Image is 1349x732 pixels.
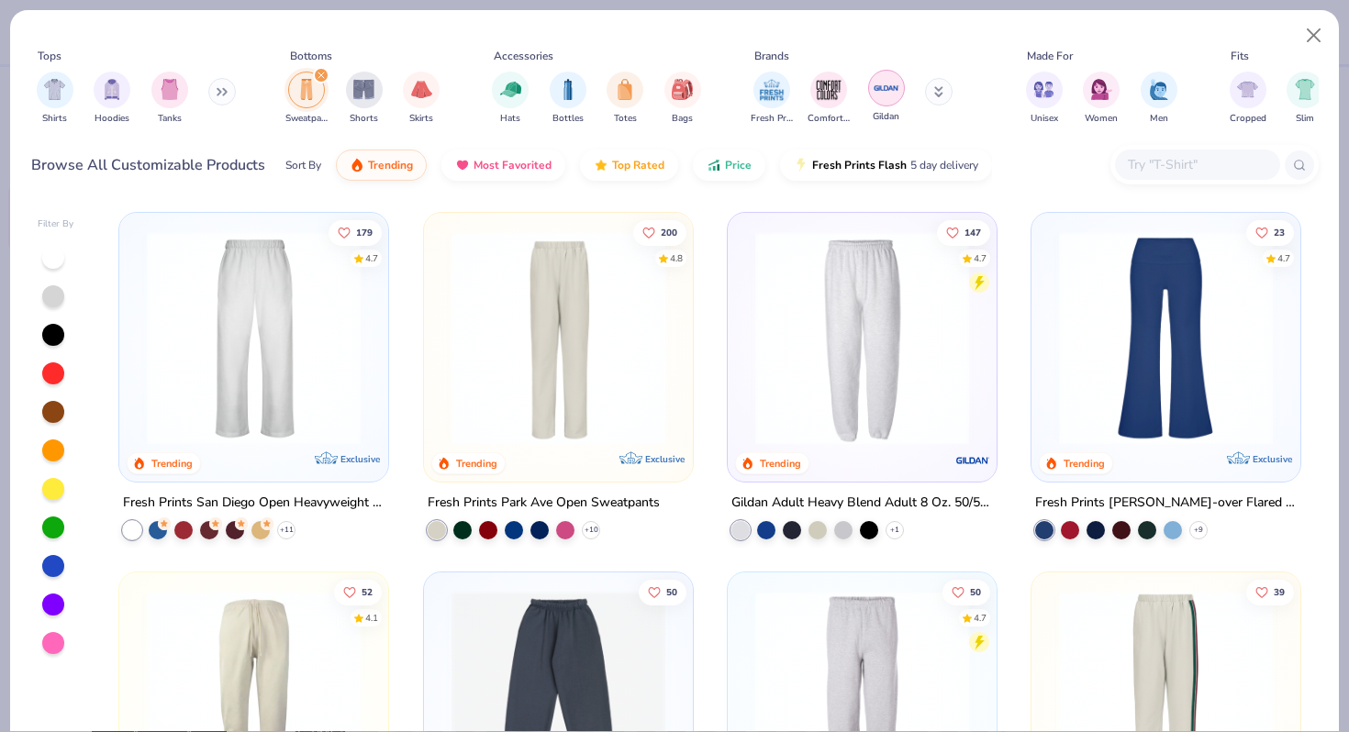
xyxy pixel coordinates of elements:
[38,48,61,64] div: Tops
[693,150,765,181] button: Price
[1237,79,1258,100] img: Cropped Image
[368,158,413,172] span: Trending
[746,231,978,445] img: 13b9c606-79b1-4059-b439-68fabb1693f9
[780,150,992,181] button: Fresh Prints Flash5 day delivery
[674,231,907,445] img: c944d931-fb25-49bb-ae8c-568f6273e60a
[751,72,793,126] button: filter button
[1277,251,1290,265] div: 4.7
[353,79,374,100] img: Shorts Image
[44,79,65,100] img: Shirts Image
[441,150,565,181] button: Most Favorited
[42,112,67,126] span: Shirts
[1246,219,1294,245] button: Like
[954,442,991,479] img: Gildan logo
[442,231,674,445] img: 0ed6d0be-3a42-4fd2-9b2a-c5ffc757fdcf
[1295,79,1315,100] img: Slim Image
[290,48,332,64] div: Bottoms
[1246,580,1294,605] button: Like
[365,251,378,265] div: 4.7
[725,158,752,172] span: Price
[910,155,978,176] span: 5 day delivery
[584,525,597,536] span: + 10
[334,580,382,605] button: Like
[808,72,850,126] button: filter button
[758,76,786,104] img: Fresh Prints Image
[612,158,664,172] span: Top Rated
[341,453,381,465] span: Exclusive
[672,79,692,100] img: Bags Image
[552,112,584,126] span: Bottles
[942,580,990,605] button: Like
[1287,72,1323,126] div: filter for Slim
[346,72,383,126] div: filter for Shorts
[550,72,586,126] div: filter for Bottles
[1149,79,1169,100] img: Men Image
[365,612,378,626] div: 4.1
[974,251,987,265] div: 4.7
[1033,79,1054,100] img: Unisex Image
[1050,231,1282,445] img: f981a934-f33f-4490-a3ad-477cd5e6773b
[285,112,328,126] span: Sweatpants
[645,453,685,465] span: Exclusive
[794,158,808,172] img: flash.gif
[1230,72,1266,126] div: filter for Cropped
[285,72,328,126] div: filter for Sweatpants
[808,72,850,126] div: filter for Comfort Colors
[158,112,182,126] span: Tanks
[428,492,660,515] div: Fresh Prints Park Ave Open Sweatpants
[615,79,635,100] img: Totes Image
[1141,72,1177,126] div: filter for Men
[890,525,899,536] span: + 1
[151,72,188,126] button: filter button
[558,79,578,100] img: Bottles Image
[500,79,521,100] img: Hats Image
[580,150,678,181] button: Top Rated
[669,251,682,265] div: 4.8
[350,158,364,172] img: trending.gif
[350,112,378,126] span: Shorts
[868,72,905,126] button: filter button
[1287,72,1323,126] button: filter button
[815,76,842,104] img: Comfort Colors Image
[403,72,440,126] button: filter button
[664,72,701,126] button: filter button
[500,112,520,126] span: Hats
[492,72,529,126] div: filter for Hats
[672,112,693,126] span: Bags
[1141,72,1177,126] button: filter button
[94,72,130,126] button: filter button
[1026,72,1063,126] div: filter for Unisex
[37,72,73,126] div: filter for Shirts
[1297,18,1332,53] button: Close
[31,154,265,176] div: Browse All Customizable Products
[1274,227,1285,237] span: 23
[280,525,294,536] span: + 11
[492,72,529,126] button: filter button
[808,112,850,126] span: Comfort Colors
[868,70,905,124] div: filter for Gildan
[123,492,385,515] div: Fresh Prints San Diego Open Heavyweight Sweatpants
[665,588,676,597] span: 50
[285,72,328,126] button: filter button
[409,112,433,126] span: Skirts
[660,227,676,237] span: 200
[1231,48,1249,64] div: Fits
[1150,112,1168,126] span: Men
[550,72,586,126] button: filter button
[403,72,440,126] div: filter for Skirts
[362,588,373,597] span: 52
[970,588,981,597] span: 50
[474,158,552,172] span: Most Favorited
[1230,72,1266,126] button: filter button
[1230,112,1266,126] span: Cropped
[95,112,129,126] span: Hoodies
[336,150,427,181] button: Trending
[285,157,321,173] div: Sort By
[1083,72,1120,126] div: filter for Women
[37,72,73,126] button: filter button
[494,48,553,64] div: Accessories
[329,219,382,245] button: Like
[614,112,637,126] span: Totes
[346,72,383,126] button: filter button
[356,227,373,237] span: 179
